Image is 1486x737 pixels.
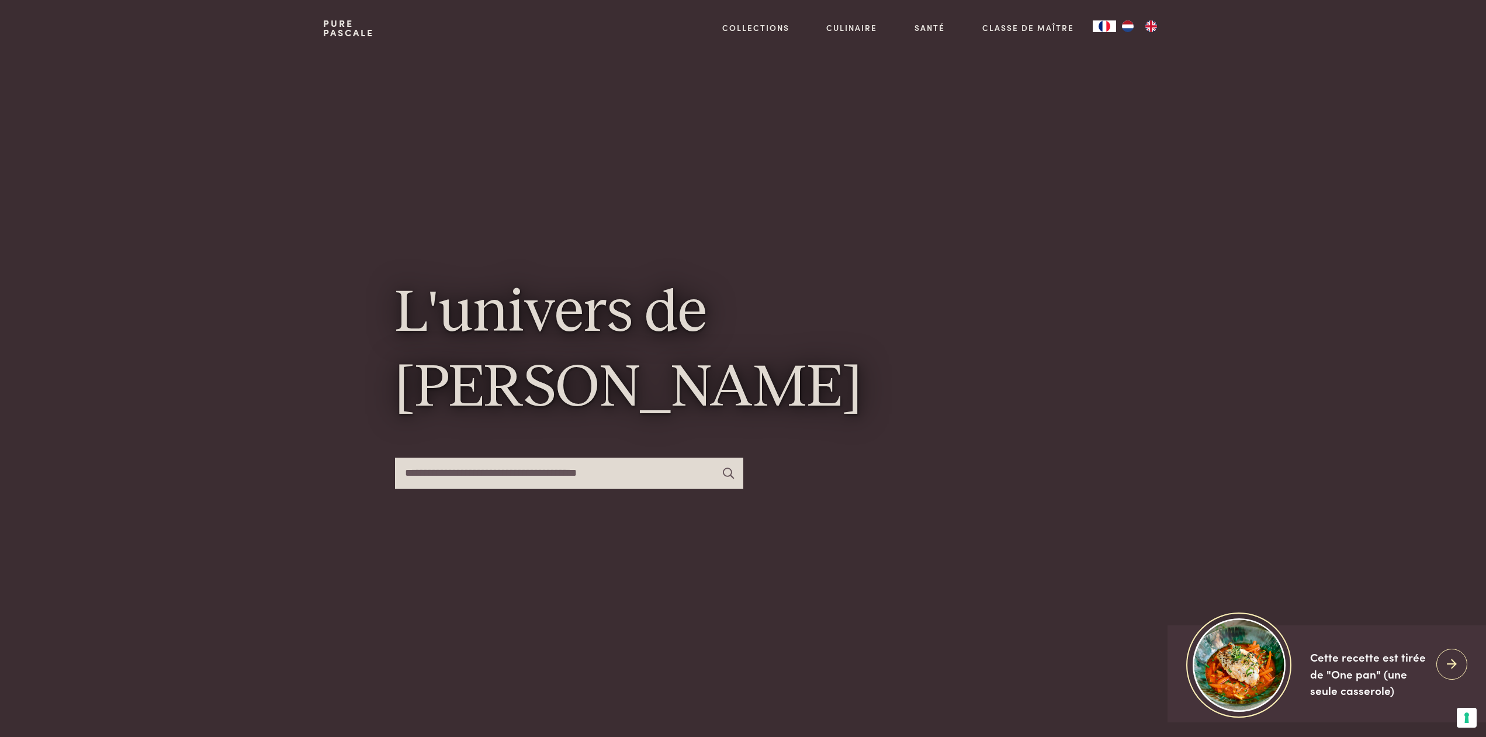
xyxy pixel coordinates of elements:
a: Santé [915,22,945,34]
a: PurePascale [323,19,374,37]
h1: L'univers de [PERSON_NAME] [395,278,1092,427]
a: Classe de maître [982,22,1074,34]
img: https://admin.purepascale.com/wp-content/uploads/2025/08/home_recept_link.jpg [1193,618,1286,711]
div: Language [1093,20,1116,32]
a: FR [1093,20,1116,32]
a: Culinaire [826,22,877,34]
a: Collections [722,22,789,34]
a: NL [1116,20,1139,32]
a: EN [1139,20,1163,32]
aside: Language selected: Français [1093,20,1163,32]
ul: Language list [1116,20,1163,32]
div: Cette recette est tirée de "One pan" (une seule casserole) [1310,649,1427,699]
a: https://admin.purepascale.com/wp-content/uploads/2025/08/home_recept_link.jpg Cette recette est t... [1168,625,1486,722]
button: Vos préférences en matière de consentement pour les technologies de suivi [1457,708,1477,728]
